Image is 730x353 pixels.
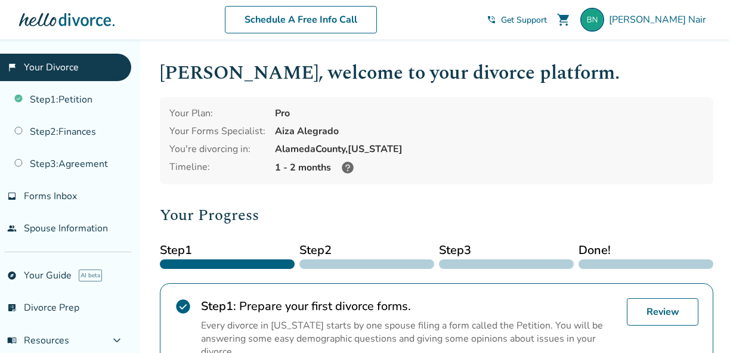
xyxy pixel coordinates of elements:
span: flag_2 [7,63,17,72]
span: [PERSON_NAME] Nair [609,13,711,26]
span: check_circle [175,298,191,315]
a: Review [627,298,698,326]
span: Done! [579,241,713,259]
span: menu_book [7,336,17,345]
span: Get Support [501,14,547,26]
span: Resources [7,334,69,347]
h2: Your Progress [160,203,713,227]
span: list_alt_check [7,303,17,312]
h1: [PERSON_NAME] , welcome to your divorce platform. [160,58,713,88]
span: Forms Inbox [24,190,77,203]
h2: Prepare your first divorce forms. [201,298,617,314]
span: expand_more [110,333,124,348]
a: Schedule A Free Info Call [225,6,377,33]
span: phone_in_talk [487,15,496,24]
strong: Step 1 : [201,298,236,314]
img: binduvnair786@gmail.com [580,8,604,32]
span: shopping_cart [556,13,571,27]
div: 1 - 2 months [275,160,704,175]
span: explore [7,271,17,280]
span: Step 2 [299,241,434,259]
div: Alameda County, [US_STATE] [275,143,704,156]
div: You're divorcing in: [169,143,265,156]
div: Pro [275,107,704,120]
div: Your Plan: [169,107,265,120]
div: Your Forms Specialist: [169,125,265,138]
a: phone_in_talkGet Support [487,14,547,26]
span: people [7,224,17,233]
span: Step 1 [160,241,295,259]
span: Step 3 [439,241,574,259]
span: inbox [7,191,17,201]
div: Timeline: [169,160,265,175]
div: Aiza Alegrado [275,125,704,138]
span: AI beta [79,270,102,281]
